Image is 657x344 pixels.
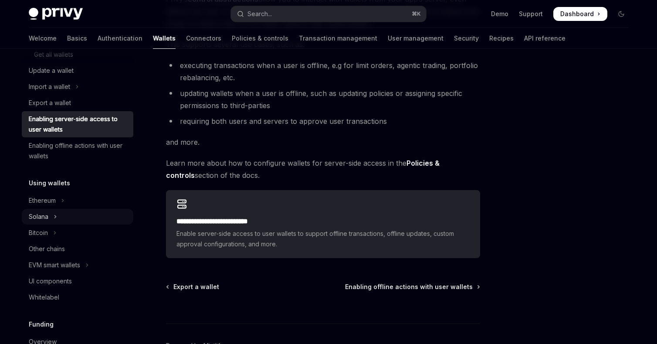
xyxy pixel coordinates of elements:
[22,257,133,273] button: Toggle EVM smart wallets section
[176,228,470,249] span: Enable server-side access to user wallets to support offline transactions, offline updates, custo...
[166,136,480,148] span: and more.
[22,273,133,289] a: UI components
[29,228,48,238] div: Bitcoin
[29,319,54,330] h5: Funding
[491,10,508,18] a: Demo
[166,115,480,127] li: requiring both users and servers to approve user transactions
[29,211,48,222] div: Solana
[29,244,65,254] div: Other chains
[231,6,426,22] button: Open search
[519,10,543,18] a: Support
[22,79,133,95] button: Toggle Import a wallet section
[22,138,133,164] a: Enabling offline actions with user wallets
[614,7,628,21] button: Toggle dark mode
[186,28,221,49] a: Connectors
[29,140,128,161] div: Enabling offline actions with user wallets
[29,8,83,20] img: dark logo
[166,87,480,112] li: updating wallets when a user is offline, such as updating policies or assigning specific permissi...
[489,28,514,49] a: Recipes
[166,59,480,84] li: executing transactions when a user is offline, e.g for limit orders, agentic trading, portfolio r...
[388,28,444,49] a: User management
[560,10,594,18] span: Dashboard
[345,283,473,291] span: Enabling offline actions with user wallets
[22,241,133,257] a: Other chains
[29,98,71,108] div: Export a wallet
[22,290,133,305] a: Whitelabel
[29,65,74,76] div: Update a wallet
[412,10,421,17] span: ⌘ K
[67,28,87,49] a: Basics
[29,276,72,286] div: UI components
[29,178,70,188] h5: Using wallets
[29,82,70,92] div: Import a wallet
[22,63,133,78] a: Update a wallet
[22,225,133,241] button: Toggle Bitcoin section
[22,95,133,111] a: Export a wallet
[345,283,479,291] a: Enabling offline actions with user wallets
[29,195,56,206] div: Ethereum
[166,157,480,181] span: Learn more about how to configure wallets for server-side access in the section of the docs.
[29,292,59,303] div: Whitelabel
[22,111,133,137] a: Enabling server-side access to user wallets
[98,28,142,49] a: Authentication
[299,28,377,49] a: Transaction management
[153,28,176,49] a: Wallets
[232,28,288,49] a: Policies & controls
[167,283,219,291] a: Export a wallet
[173,283,219,291] span: Export a wallet
[454,28,479,49] a: Security
[553,7,607,21] a: Dashboard
[29,260,80,270] div: EVM smart wallets
[29,114,128,135] div: Enabling server-side access to user wallets
[29,28,57,49] a: Welcome
[524,28,566,49] a: API reference
[22,193,133,208] button: Toggle Ethereum section
[22,209,133,225] button: Toggle Solana section
[247,9,272,19] div: Search...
